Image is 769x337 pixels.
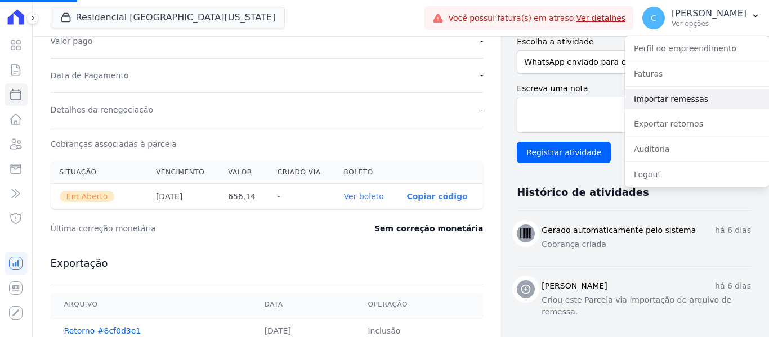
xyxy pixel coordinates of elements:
a: Exportar retornos [625,114,769,134]
button: Residencial [GEOGRAPHIC_DATA][US_STATE] [51,7,285,28]
dd: - [480,104,483,115]
th: [DATE] [147,184,219,209]
p: Cobrança criada [542,239,751,250]
a: Retorno #8cf0d3e1 [64,326,141,335]
button: Copiar código [406,192,467,201]
dt: Última correção monetária [51,223,307,234]
p: Criou este Parcela via importação de arquivo de remessa. [542,294,751,318]
label: Escreva uma nota [517,83,751,95]
input: Registrar atividade [517,142,611,163]
th: Boleto [335,161,398,184]
span: Em Aberto [60,191,115,202]
dd: Sem correção monetária [374,223,483,234]
a: Importar remessas [625,89,769,109]
a: Ver detalhes [576,14,626,23]
p: há 6 dias [715,224,751,236]
a: Auditoria [625,139,769,159]
a: Perfil do empreendimento [625,38,769,59]
a: Logout [625,164,769,185]
p: [PERSON_NAME] [672,8,746,19]
th: Operação [354,293,483,316]
h3: Histórico de atividades [517,186,649,199]
dt: Data de Pagamento [51,70,129,81]
dt: Valor pago [51,35,93,47]
th: Valor [219,161,269,184]
th: Situação [51,161,147,184]
a: Ver boleto [344,192,384,201]
dd: - [480,70,483,81]
h3: Gerado automaticamente pelo sistema [542,224,696,236]
button: C [PERSON_NAME] Ver opções [633,2,769,34]
dt: Detalhes da renegociação [51,104,154,115]
h3: Exportação [51,257,484,270]
dd: - [480,35,483,47]
th: Data [251,293,355,316]
label: Escolha a atividade [517,36,751,48]
span: C [651,14,656,22]
p: há 6 dias [715,280,751,292]
span: Você possui fatura(s) em atraso. [448,12,625,24]
a: Faturas [625,64,769,84]
dt: Cobranças associadas à parcela [51,138,177,150]
th: 656,14 [219,184,269,209]
th: - [269,184,335,209]
p: Ver opções [672,19,746,28]
th: Vencimento [147,161,219,184]
th: Criado via [269,161,335,184]
h3: [PERSON_NAME] [542,280,607,292]
th: Arquivo [51,293,251,316]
